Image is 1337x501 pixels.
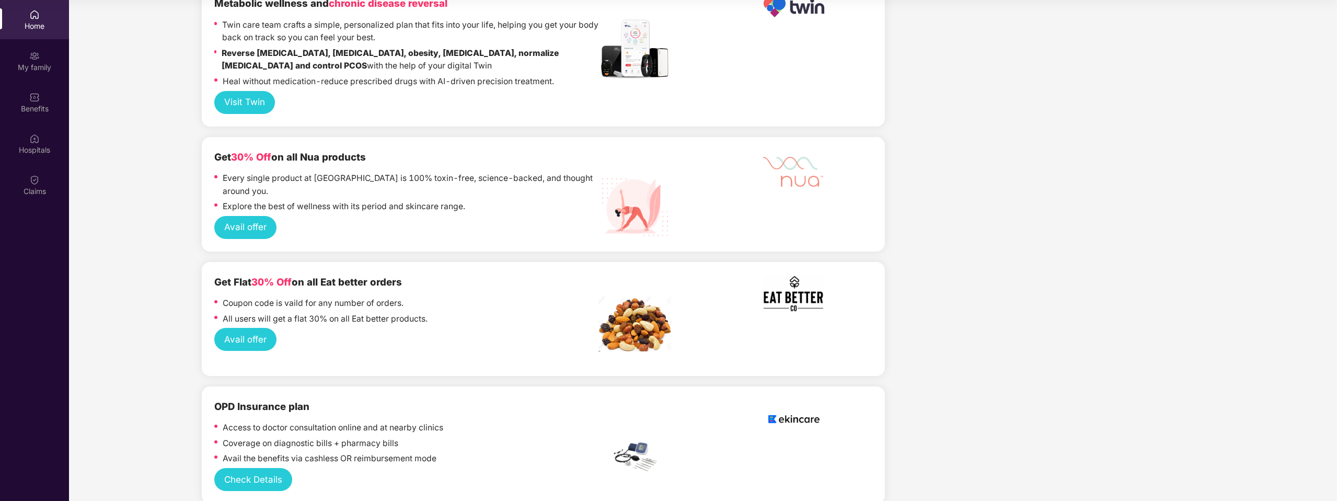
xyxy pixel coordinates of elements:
[222,19,598,44] p: Twin care team crafts a simple, personalized plan that fits into your life, helping you get your ...
[223,452,436,465] p: Avail the benefits via cashless OR reimbursement mode
[29,92,40,103] img: svg+xml;base64,PHN2ZyBpZD0iQmVuZWZpdHMiIHhtbG5zPSJodHRwOi8vd3d3LnczLm9yZy8yMDAwL3N2ZyIgd2lkdGg9Ij...
[223,422,443,435] p: Access to doctor consultation online and at nearby clinics
[214,468,292,491] button: Check Details
[223,313,428,326] p: All users will get a flat 30% on all Eat better products.
[29,133,40,144] img: svg+xml;base64,PHN2ZyBpZD0iSG9zcGl0YWxzIiB4bWxucz0iaHR0cDovL3d3dy53My5vcmcvMjAwMC9zdmciIHdpZHRoPS...
[214,328,276,351] button: Avail offer
[214,401,309,413] b: OPD Insurance plan
[222,48,559,71] strong: Reverse [MEDICAL_DATA], [MEDICAL_DATA], obesity, [MEDICAL_DATA], normalize [MEDICAL_DATA] and con...
[223,437,398,450] p: Coverage on diagnostic bills + pharmacy bills
[223,75,554,88] p: Heal without medication-reduce prescribed drugs with AI-driven precision treatment.
[598,295,672,352] img: Screenshot%202022-11-18%20at%2012.32.13%20PM.png
[29,175,40,185] img: svg+xml;base64,PHN2ZyBpZD0iQ2xhaW0iIHhtbG5zPSJodHRwOi8vd3d3LnczLm9yZy8yMDAwL3N2ZyIgd2lkdGg9IjIwIi...
[214,276,402,288] b: Get Flat on all Eat better orders
[223,172,598,198] p: Every single product at [GEOGRAPHIC_DATA] is 100% toxin-free, science-backed, and thought around ...
[763,399,825,439] img: OPD.png
[222,47,598,73] p: with the help of your digital Twin
[598,420,672,493] img: Untitled%20(350%20x%20350%20px)%20(2).png
[231,151,271,163] span: 30% Off
[223,297,404,310] p: Coupon code is vaild for any number of orders.
[214,91,275,114] button: Visit Twin
[214,216,276,239] button: Avail offer
[223,200,465,213] p: Explore the best of wellness with its period and skincare range.
[214,151,366,163] b: Get on all Nua products
[29,51,40,61] img: svg+xml;base64,PHN2ZyB3aWR0aD0iMjAiIGhlaWdodD0iMjAiIHZpZXdCb3g9IjAgMCAyMCAyMCIgZmlsbD0ibm9uZSIgeG...
[598,17,672,81] img: Header.jpg
[598,170,672,244] img: Nua%20Products.png
[763,150,825,191] img: Mask%20Group%20527.png
[763,275,825,313] img: Screenshot%202022-11-17%20at%202.10.19%20PM.png
[29,9,40,20] img: svg+xml;base64,PHN2ZyBpZD0iSG9tZSIgeG1sbnM9Imh0dHA6Ly93d3cudzMub3JnLzIwMDAvc3ZnIiB3aWR0aD0iMjAiIG...
[251,276,292,288] span: 30% Off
